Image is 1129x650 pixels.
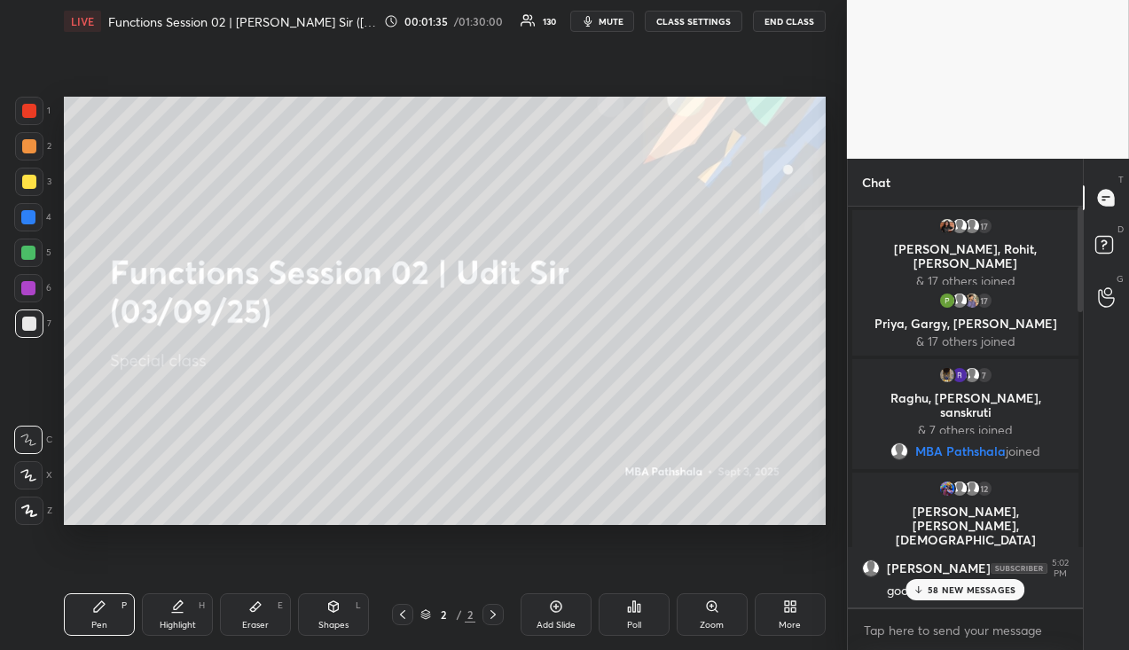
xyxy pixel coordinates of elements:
[108,13,377,30] h4: Functions Session 02 | [PERSON_NAME] Sir ([DATE])
[950,480,968,497] img: default.png
[975,480,992,497] div: 12
[537,621,576,630] div: Add Slide
[975,366,992,384] div: 7
[1051,558,1069,579] div: 5:02 PM
[863,391,1068,419] p: Raghu, [PERSON_NAME], sanskruti
[887,560,991,576] h6: [PERSON_NAME]
[975,292,992,309] div: 17
[848,159,905,206] p: Chat
[937,366,955,384] img: thumbnail.jpg
[435,609,452,620] div: 2
[937,217,955,235] img: thumbnail.jpg
[15,309,51,338] div: 7
[863,560,879,576] img: default.png
[890,442,908,460] img: default.png
[1118,173,1124,186] p: T
[975,217,992,235] div: 17
[570,11,634,32] button: mute
[863,274,1068,288] p: & 17 others joined
[465,607,475,623] div: 2
[14,274,51,302] div: 6
[962,480,980,497] img: default.png
[950,292,968,309] img: default.png
[700,621,724,630] div: Zoom
[1117,223,1124,236] p: D
[122,601,127,610] div: P
[543,17,556,26] div: 130
[753,11,826,32] button: END CLASS
[278,601,283,610] div: E
[863,317,1068,331] p: Priya, Gargy, [PERSON_NAME]
[887,583,1069,600] div: good evening sir
[962,366,980,384] img: default.png
[15,497,52,525] div: Z
[599,15,623,27] span: mute
[14,239,51,267] div: 5
[915,444,1006,458] span: MBA Pathshala
[1006,444,1040,458] span: joined
[863,423,1068,437] p: & 7 others joined
[1117,272,1124,286] p: G
[14,461,52,489] div: X
[242,621,269,630] div: Eraser
[950,217,968,235] img: default.png
[199,601,205,610] div: H
[848,207,1083,607] div: grid
[937,292,955,309] img: thumbnail.jpg
[356,601,361,610] div: L
[928,584,1015,595] p: 58 NEW MESSAGES
[15,168,51,196] div: 3
[91,621,107,630] div: Pen
[14,203,51,231] div: 4
[645,11,742,32] button: CLASS SETTINGS
[456,609,461,620] div: /
[991,563,1047,574] img: 4P8fHbbgJtejmAAAAAElFTkSuQmCC
[962,217,980,235] img: default.png
[863,334,1068,348] p: & 17 others joined
[863,505,1068,547] p: [PERSON_NAME], [PERSON_NAME], [DEMOGRAPHIC_DATA]
[863,242,1068,270] p: [PERSON_NAME], Rohit, [PERSON_NAME]
[950,366,968,384] img: thumbnail.jpg
[937,480,955,497] img: thumbnail.jpg
[318,621,349,630] div: Shapes
[627,621,641,630] div: Poll
[64,11,101,32] div: LIVE
[962,292,980,309] img: thumbnail.jpg
[14,426,52,454] div: C
[160,621,196,630] div: Highlight
[779,621,801,630] div: More
[15,132,51,161] div: 2
[15,97,51,125] div: 1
